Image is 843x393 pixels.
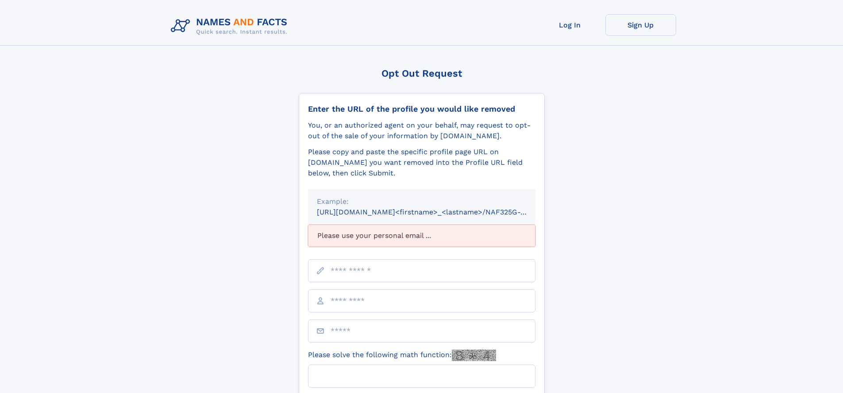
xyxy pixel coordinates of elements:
label: Please solve the following math function: [308,350,496,361]
div: Please copy and paste the specific profile page URL on [DOMAIN_NAME] you want removed into the Pr... [308,147,535,179]
div: Example: [317,196,527,207]
a: Log In [535,14,605,36]
a: Sign Up [605,14,676,36]
small: [URL][DOMAIN_NAME]<firstname>_<lastname>/NAF325G-xxxxxxxx [317,208,552,216]
div: Opt Out Request [299,68,545,79]
img: Logo Names and Facts [167,14,295,38]
div: Enter the URL of the profile you would like removed [308,104,535,114]
div: Please use your personal email ... [308,225,535,247]
div: You, or an authorized agent on your behalf, may request to opt-out of the sale of your informatio... [308,120,535,141]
